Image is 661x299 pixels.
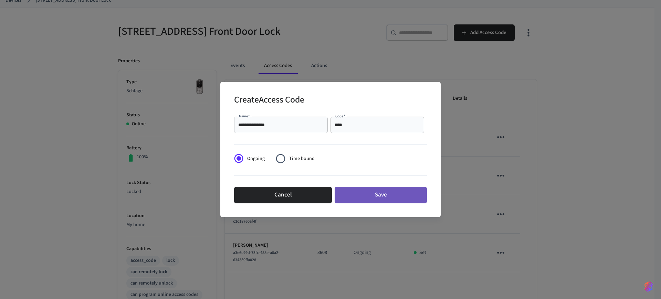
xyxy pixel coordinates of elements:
button: Save [335,187,427,203]
span: Ongoing [247,155,265,162]
label: Name [239,114,250,119]
button: Cancel [234,187,332,203]
span: Time bound [289,155,315,162]
label: Code [335,114,345,119]
img: SeamLogoGradient.69752ec5.svg [644,281,653,292]
h2: Create Access Code [234,90,304,111]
